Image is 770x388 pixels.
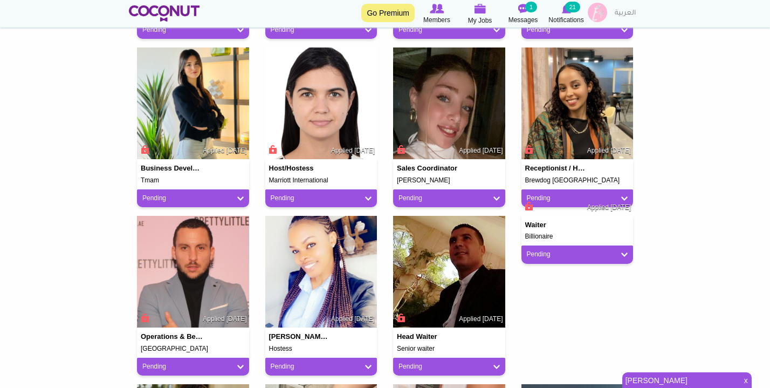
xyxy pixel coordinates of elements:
[267,144,277,155] span: Connect to Unlock the Profile
[129,5,200,22] img: Home
[622,373,738,388] a: [PERSON_NAME]
[545,3,588,25] a: Notifications Notifications 21
[269,177,374,184] h5: Marriott International
[501,3,545,25] a: Messages Messages 1
[548,15,583,25] span: Notifications
[137,47,249,160] img: Marina Ramirez Lorca's picture
[458,3,501,26] a: My Jobs My Jobs
[393,47,505,160] img: Rachelle El Khoury's picture
[139,312,149,323] span: Connect to Unlock the Profile
[361,4,415,22] a: Go Premium
[141,333,203,341] h4: Operations & Beverage Manager
[141,345,245,352] h5: [GEOGRAPHIC_DATA]
[395,144,405,155] span: Connect to Unlock the Profile
[525,233,630,240] h5: Billionaire
[142,25,244,35] a: Pending
[423,15,450,25] span: Members
[415,3,458,25] a: Browse Members Members
[524,201,533,212] span: Connect to Unlock the Profile
[565,2,580,12] small: 21
[474,4,486,13] img: My Jobs
[609,3,641,24] a: العربية
[142,194,244,203] a: Pending
[527,25,628,35] a: Pending
[527,194,628,203] a: Pending
[397,177,501,184] h5: [PERSON_NAME]
[562,4,571,13] img: Notifications
[740,373,752,388] span: x
[398,194,500,203] a: Pending
[521,47,634,160] img: Elbetel Araya's picture
[271,194,372,203] a: Pending
[141,177,245,184] h5: Tmam
[271,362,372,371] a: Pending
[269,345,374,352] h5: Hostess
[430,4,444,13] img: Browse Members
[398,362,500,371] a: Pending
[508,15,538,25] span: Messages
[269,165,332,172] h4: Host/Hostess
[139,144,149,155] span: Connect to Unlock the Profile
[525,221,588,229] h4: Waiter
[265,47,377,160] img: Thais Martins's picture
[137,216,249,328] img: Damien Caso's picture
[527,250,628,259] a: Pending
[393,216,505,328] img: Hicham Alaoui Taleb's picture
[269,333,332,341] h4: [PERSON_NAME] Lozenja
[525,165,588,172] h4: Receptionist / Hostess
[397,333,459,341] h4: Head Waiter
[468,15,492,26] span: My Jobs
[397,345,501,352] h5: Senior waiter
[525,2,537,12] small: 1
[525,177,630,184] h5: Brewdog [GEOGRAPHIC_DATA]
[265,216,377,328] img: Carren Lozenja's picture
[395,312,405,323] span: Connect to Unlock the Profile
[397,165,459,172] h4: Sales Coordinator
[398,25,500,35] a: Pending
[524,144,533,155] span: Connect to Unlock the Profile
[518,4,528,13] img: Messages
[142,362,244,371] a: Pending
[141,165,203,172] h4: Business Development Manager
[271,25,372,35] a: Pending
